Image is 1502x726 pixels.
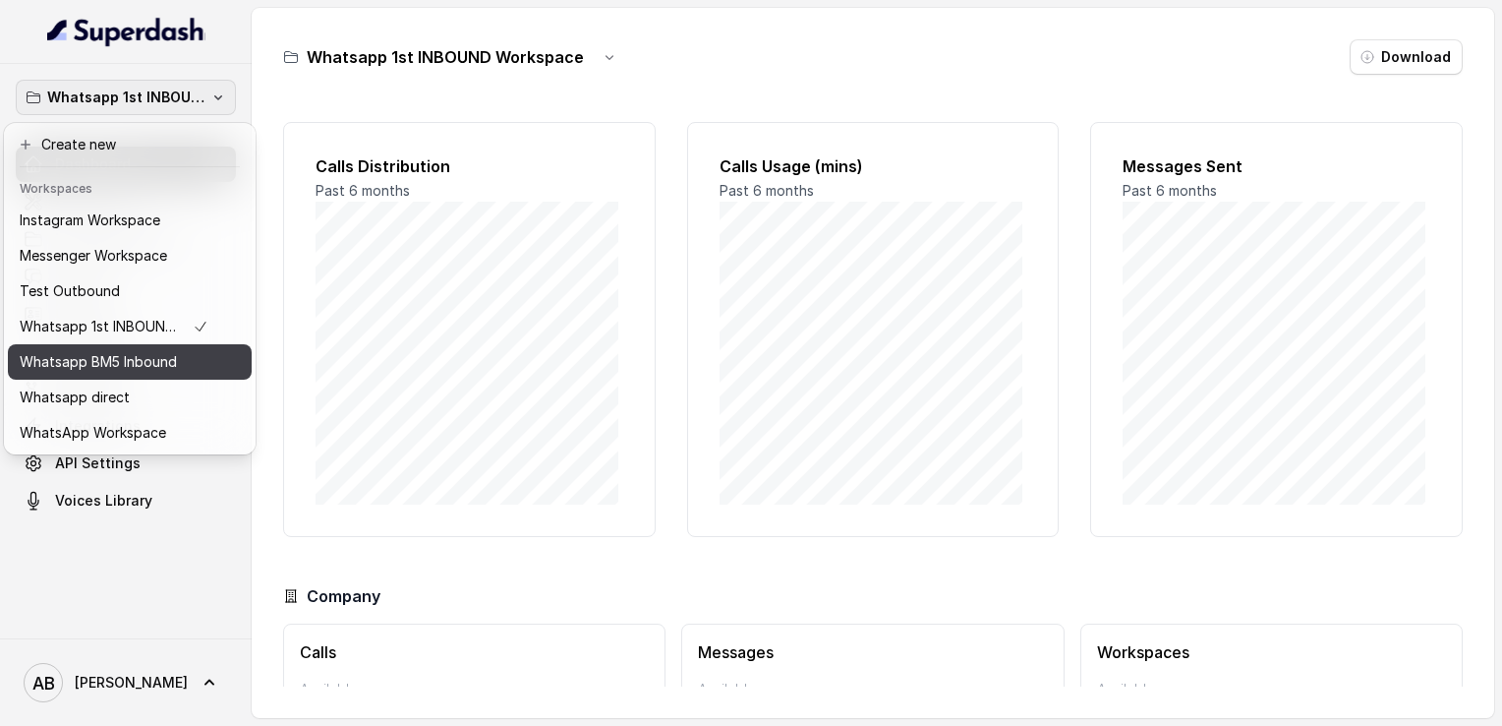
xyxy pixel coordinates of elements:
[8,171,252,203] header: Workspaces
[16,80,236,115] button: Whatsapp 1st INBOUND Workspace
[20,350,177,374] p: Whatsapp BM5 Inbound
[20,386,130,409] p: Whatsapp direct
[8,127,252,162] button: Create new
[20,244,167,268] p: Messenger Workspace
[47,86,204,109] p: Whatsapp 1st INBOUND Workspace
[20,209,160,232] p: Instagram Workspace
[4,123,256,454] div: Whatsapp 1st INBOUND Workspace
[20,421,166,445] p: WhatsApp Workspace
[20,315,177,338] p: Whatsapp 1st INBOUND Workspace
[20,279,120,303] p: Test Outbound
